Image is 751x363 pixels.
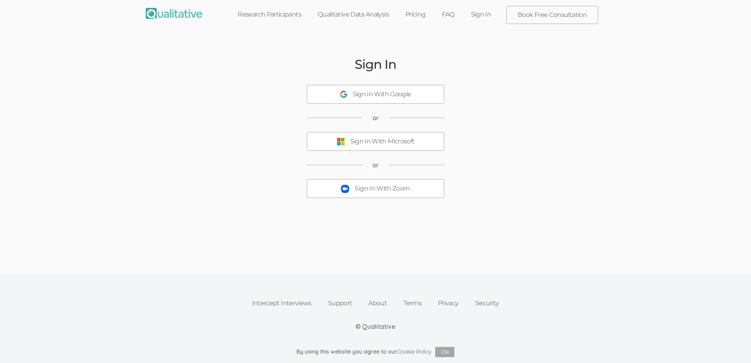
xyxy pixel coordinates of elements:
span: or [372,161,379,170]
h2: Sign In [355,57,396,71]
a: Intercept Interviews [244,295,320,312]
a: Privacy [430,295,467,312]
div: By using this website you agree to our [297,347,455,357]
img: Sign In With Google [340,91,347,98]
div: Sign In With Microsoft [350,137,415,146]
button: Ok [435,347,454,357]
a: Book Free Consultation [507,6,598,24]
div: © Qualitative [355,322,396,331]
a: Terms [395,295,430,312]
a: Sign In [463,6,500,23]
img: Sign In With Zoom [341,185,349,193]
a: FAQ [434,6,462,23]
a: Cookie Policy [397,348,432,355]
button: Sign In With Zoom [307,179,444,198]
iframe: Chat Widget [712,325,751,363]
img: Sign In With Microsoft [337,137,345,146]
button: Sign In With Microsoft [307,132,444,151]
a: About [360,295,395,312]
div: Sign In With Google [353,90,411,99]
a: Pricing [397,6,434,23]
div: Sign In With Zoom [355,184,410,193]
a: Qualitative Data Analysis [310,6,397,23]
img: Qualitative [146,8,202,19]
button: Sign In With Google [307,85,444,104]
a: Security [467,295,507,312]
span: or [372,114,379,123]
a: Research Participants [229,6,310,23]
a: Support [320,295,361,312]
